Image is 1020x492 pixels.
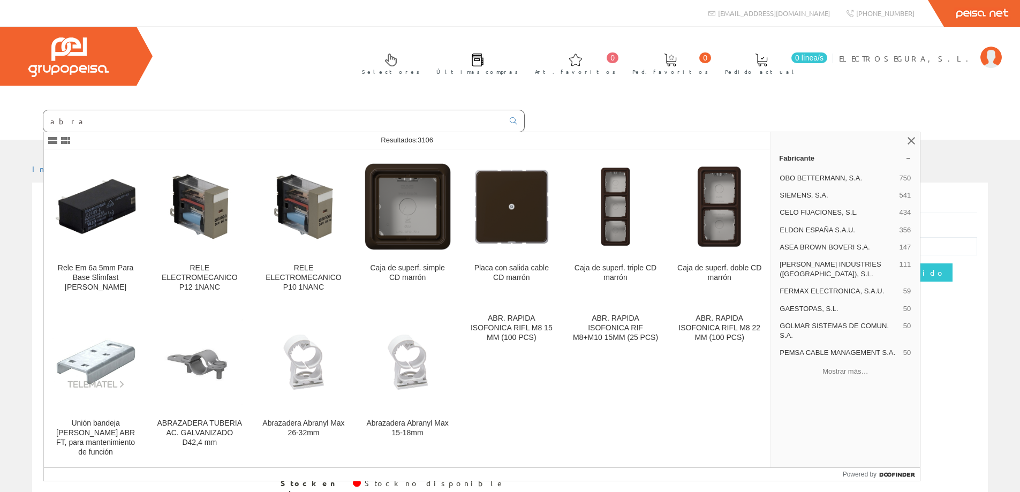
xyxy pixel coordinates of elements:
div: Stock no disponible [365,478,505,489]
span: 50 [903,348,911,358]
span: ELDON ESPAÑA S.A.U. [780,225,895,235]
div: Caja de superf. doble CD marrón [676,263,762,283]
img: Unión bandeja de chapa ABR FT, para mantenimiento de función [52,335,139,389]
a: Unión bandeja de chapa ABR FT, para mantenimiento de función Unión bandeja [PERSON_NAME] ABR FT, ... [44,305,147,470]
a: ABRAZADERA TUBERIA AC. GALVANIZADO D42,4 mm ABRAZADERA TUBERIA AC. GALVANIZADO D42,4 mm [148,305,251,470]
span: OBO BETTERMANN, S.A. [780,173,895,183]
img: ABRAZADERA TUBERIA AC. GALVANIZADO D42,4 mm [156,319,243,405]
span: 750 [900,173,911,183]
span: 0 [607,52,618,63]
div: ABRAZADERA TUBERIA AC. GALVANIZADO D42,4 mm [156,419,243,448]
img: Caja de superf. doble CD marrón [676,163,762,249]
a: Placa con salida cable CD marrón Placa con salida cable CD marrón [460,150,563,305]
span: 541 [900,191,911,200]
span: [PERSON_NAME] INDUSTRIES ([GEOGRAPHIC_DATA]), S.L. [780,260,895,279]
div: ABR. RAPIDA ISOFONICA RIFL M8 22 MM (100 PCS) [676,314,762,343]
span: Selectores [362,66,420,77]
a: Abrazadera Abranyl Max 15-18mm Abrazadera Abranyl Max 15-18mm [356,305,459,470]
a: ABR. RAPIDA ISOFONICA RIF M8+M10 15MM (25 PCS) [564,305,667,470]
span: Resultados: [381,136,433,144]
img: Abrazadera Abranyl Max 15-18mm [365,319,451,405]
div: Placa con salida cable CD marrón [469,263,555,283]
span: GAESTOPAS, S.L. [780,304,899,314]
img: RELE ELECTROMECANICO P10 1NANC [260,163,346,249]
a: Inicio [32,164,78,173]
a: Powered by [843,468,920,481]
span: CELO FIJACIONES, S.L. [780,208,895,217]
span: [PHONE_NUMBER] [856,9,915,18]
a: Abrazadera Abranyl Max 26-32mm Abrazadera Abranyl Max 26-32mm [252,305,355,470]
div: Rele Em 6a 5mm Para Base Slimfast [PERSON_NAME] [52,263,139,292]
span: Pedido actual [725,66,798,77]
a: RELE ELECTROMECANICO P12 1NANC RELE ELECTROMECANICO P12 1NANC [148,150,251,305]
input: Buscar ... [43,110,503,132]
a: ABR. RAPIDA ISOFONICA RIFL M8 22 MM (100 PCS) [668,305,771,470]
span: FERMAX ELECTRONICA, S.A.U. [780,286,899,296]
a: RELE ELECTROMECANICO P10 1NANC RELE ELECTROMECANICO P10 1NANC [252,150,355,305]
span: 3106 [418,136,433,144]
span: SIEMENS, S.A. [780,191,895,200]
button: Mostrar más… [775,362,916,380]
span: Art. favoritos [535,66,616,77]
a: Selectores [351,44,425,81]
span: 50 [903,304,911,314]
span: 147 [900,243,911,252]
span: Últimas compras [436,66,518,77]
div: Abrazadera Abranyl Max 15-18mm [365,419,451,438]
img: Caja de superf. triple CD marrón [572,163,659,249]
span: 434 [900,208,911,217]
img: Rele Em 6a 5mm Para Base Slimfast Schneider [52,163,139,249]
span: 111 [900,260,911,279]
span: 356 [900,225,911,235]
span: 0 [699,52,711,63]
a: Rele Em 6a 5mm Para Base Slimfast Schneider Rele Em 6a 5mm Para Base Slimfast [PERSON_NAME] [44,150,147,305]
a: ABR. RAPIDA ISOFONICA RIFL M8 15 MM (100 PCS) [460,305,563,470]
div: RELE ELECTROMECANICO P10 1NANC [260,263,346,292]
div: Caja de superf. triple CD marrón [572,263,659,283]
a: Caja de superf. doble CD marrón Caja de superf. doble CD marrón [668,150,771,305]
img: Caja de superf. simple CD marrón [365,163,451,249]
span: Ped. favoritos [632,66,708,77]
img: Abrazadera Abranyl Max 26-32mm [260,319,346,405]
span: GOLMAR SISTEMAS DE COMUN. S.A. [780,321,899,340]
div: Caja de superf. simple CD marrón [365,263,451,283]
span: PEMSA CABLE MANAGEMENT S.A. [780,348,899,358]
span: 59 [903,286,911,296]
span: 0 línea/s [791,52,827,63]
img: RELE ELECTROMECANICO P12 1NANC [156,163,243,249]
img: Grupo Peisa [28,37,109,77]
div: Abrazadera Abranyl Max 26-32mm [260,419,346,438]
span: ASEA BROWN BOVERI S.A. [780,243,895,252]
span: [EMAIL_ADDRESS][DOMAIN_NAME] [718,9,830,18]
div: ABR. RAPIDA ISOFONICA RIF M8+M10 15MM (25 PCS) [572,314,659,343]
a: Fabricante [770,149,920,166]
a: Caja de superf. triple CD marrón Caja de superf. triple CD marrón [564,150,667,305]
span: 50 [903,321,911,340]
a: 0 línea/s Pedido actual [714,44,830,81]
div: ABR. RAPIDA ISOFONICA RIFL M8 15 MM (100 PCS) [469,314,555,343]
div: RELE ELECTROMECANICO P12 1NANC [156,263,243,292]
a: Caja de superf. simple CD marrón Caja de superf. simple CD marrón [356,150,459,305]
a: ELECTROSEGURA, S.L. [839,44,1002,55]
img: Placa con salida cable CD marrón [469,163,555,249]
a: Últimas compras [426,44,524,81]
div: Unión bandeja [PERSON_NAME] ABR FT, para mantenimiento de función [52,419,139,457]
span: Powered by [843,470,877,479]
span: ELECTROSEGURA, S.L. [839,53,975,64]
